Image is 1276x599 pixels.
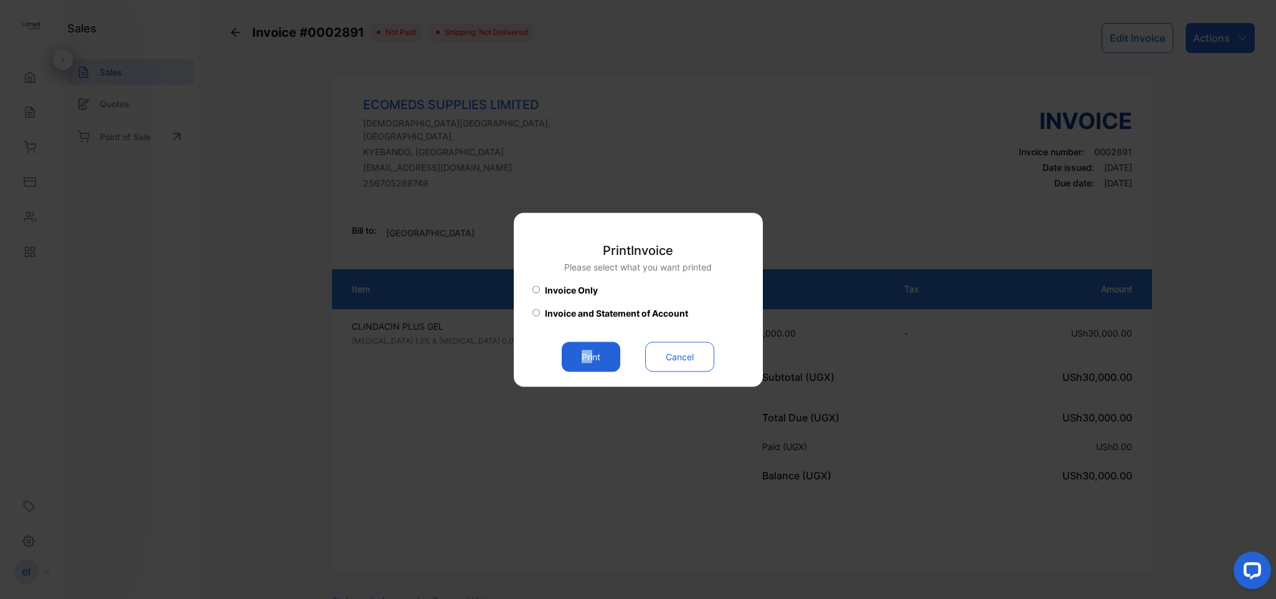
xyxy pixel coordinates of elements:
iframe: LiveChat chat widget [1224,547,1276,599]
button: Print [562,342,620,371]
p: Please select what you want printed [564,260,712,273]
button: Cancel [645,342,714,371]
p: Print Invoice [564,241,712,259]
span: Invoice Only [545,283,598,296]
span: Invoice and Statement of Account [545,306,688,319]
